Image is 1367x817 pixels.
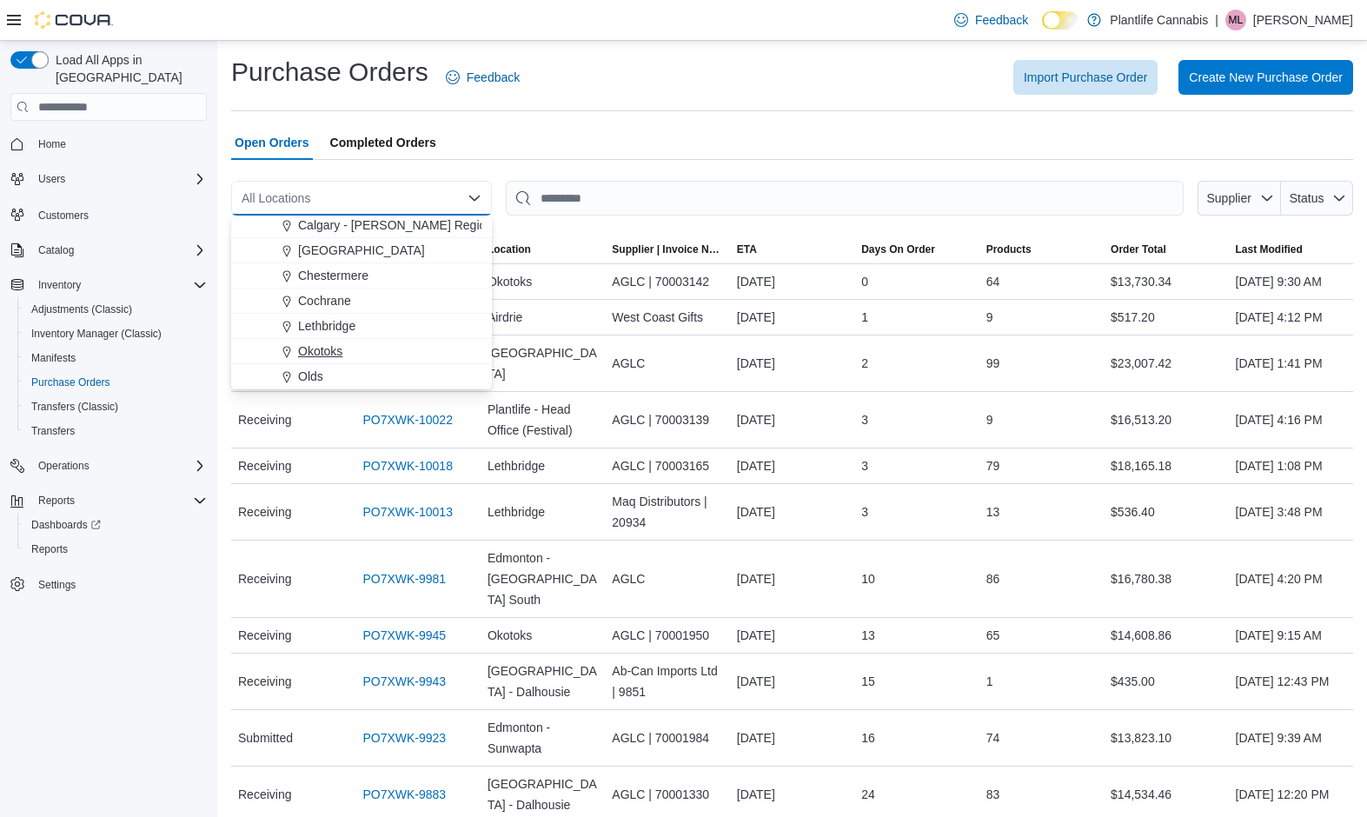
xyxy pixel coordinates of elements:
[31,275,207,296] span: Inventory
[605,264,729,299] div: AGLC | 70003142
[986,784,1000,805] span: 83
[31,490,82,511] button: Reports
[24,299,139,320] a: Adjustments (Classic)
[854,236,979,263] button: Days On Order
[24,515,108,535] a: Dashboards
[31,240,81,261] button: Catalog
[362,727,446,748] a: PO7XWK-9923
[362,409,453,430] a: PO7XWK-10022
[947,3,1035,37] a: Feedback
[1229,561,1354,596] div: [DATE] 4:20 PM
[605,654,729,709] div: Ab-Can Imports Ltd | 9851
[861,671,875,692] span: 15
[488,455,545,476] span: Lethbridge
[488,717,598,759] span: Edmonton - Sunwapta
[238,727,293,748] span: Submitted
[3,202,214,227] button: Customers
[1207,191,1251,205] span: Supplier
[1104,777,1228,812] div: $14,534.46
[24,299,207,320] span: Adjustments (Classic)
[1104,561,1228,596] div: $16,780.38
[1042,11,1078,30] input: Dark Mode
[362,671,446,692] a: PO7XWK-9943
[24,372,207,393] span: Purchase Orders
[17,419,214,443] button: Transfers
[31,169,72,189] button: Users
[488,548,598,610] span: Edmonton - [GEOGRAPHIC_DATA] South
[1229,777,1354,812] div: [DATE] 12:20 PM
[730,236,854,263] button: ETA
[1104,664,1228,699] div: $435.00
[861,353,868,374] span: 2
[238,784,291,805] span: Receiving
[1104,721,1228,755] div: $13,823.10
[605,448,729,483] div: AGLC | 70003165
[231,263,492,289] button: Chestermere
[737,242,757,256] span: ETA
[298,368,323,385] span: Olds
[231,238,492,263] button: [GEOGRAPHIC_DATA]
[1229,721,1354,755] div: [DATE] 9:39 AM
[1104,448,1228,483] div: $18,165.18
[38,209,89,223] span: Customers
[17,322,214,346] button: Inventory Manager (Classic)
[986,242,1032,256] span: Products
[362,501,453,522] a: PO7XWK-10013
[238,501,291,522] span: Receiving
[31,574,207,595] span: Settings
[1110,10,1208,30] p: Plantlife Cannabis
[986,727,1000,748] span: 74
[1229,495,1354,529] div: [DATE] 3:48 PM
[861,625,875,646] span: 13
[298,292,351,309] span: Cochrane
[238,409,291,430] span: Receiving
[24,348,207,369] span: Manifests
[31,455,207,476] span: Operations
[488,271,532,292] span: Okotoks
[298,216,502,234] span: Calgary - [PERSON_NAME] Regional
[730,495,854,529] div: [DATE]
[986,455,1000,476] span: 79
[31,302,132,316] span: Adjustments (Classic)
[362,784,446,805] a: PO7XWK-9883
[1229,10,1244,30] span: ML
[17,513,214,537] a: Dashboards
[730,561,854,596] div: [DATE]
[38,494,75,508] span: Reports
[298,342,342,360] span: Okotoks
[24,396,125,417] a: Transfers (Classic)
[24,323,207,344] span: Inventory Manager (Classic)
[362,568,446,589] a: PO7XWK-9981
[31,351,76,365] span: Manifests
[605,300,729,335] div: West Coast Gifts
[979,236,1104,263] button: Products
[231,55,428,90] h1: Purchase Orders
[1104,402,1228,437] div: $16,513.20
[31,575,83,595] a: Settings
[1290,191,1324,205] span: Status
[31,275,88,296] button: Inventory
[17,537,214,561] button: Reports
[38,172,65,186] span: Users
[605,402,729,437] div: AGLC | 70003139
[31,455,96,476] button: Operations
[1104,346,1228,381] div: $23,007.42
[38,459,90,473] span: Operations
[730,264,854,299] div: [DATE]
[24,421,207,442] span: Transfers
[1013,60,1158,95] button: Import Purchase Order
[330,125,436,160] span: Completed Orders
[17,346,214,370] button: Manifests
[730,664,854,699] div: [DATE]
[488,625,532,646] span: Okotoks
[1104,495,1228,529] div: $536.40
[1215,10,1218,30] p: |
[488,307,522,328] span: Airdrie
[3,131,214,156] button: Home
[439,60,527,95] a: Feedback
[1104,264,1228,299] div: $13,730.34
[298,317,355,335] span: Lethbridge
[986,353,1000,374] span: 99
[3,572,214,597] button: Settings
[1229,618,1354,653] div: [DATE] 9:15 AM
